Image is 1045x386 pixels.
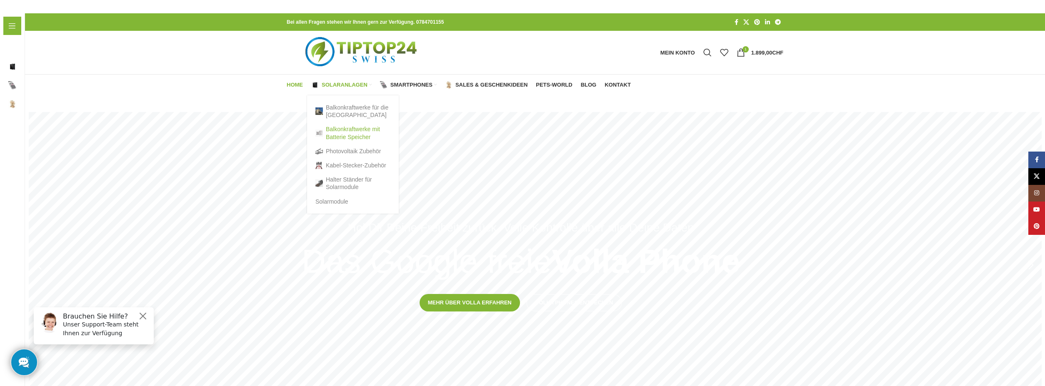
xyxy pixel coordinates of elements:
[36,12,122,20] h6: Brauchen Sie Hilfe?
[656,44,699,61] a: Mein Konto
[772,17,783,28] a: Telegram Social Link
[660,50,695,55] span: Mein Konto
[751,50,783,56] bdi: 1.899,00
[315,144,390,158] a: Photovoltaik Zubehör
[315,194,390,209] a: Solarmodule
[36,20,122,37] p: Unser Support-Team steht Ihnen zur Verfügung
[1028,152,1045,168] a: Facebook Social Link
[287,19,444,25] strong: Bei allen Fragen stehen wir Ihnen gern zur Verfügung. 0784701155
[29,255,50,276] div: Previous slide
[315,179,323,187] img: Halter Ständer für Solarmodule
[1028,168,1045,185] a: X Social Link
[741,17,752,28] a: X Social Link
[12,12,32,32] img: Customer service
[380,77,437,93] a: Smartphones
[1021,255,1042,276] div: Next slide
[322,82,367,88] span: Solaranlagen
[535,299,613,306] span: Volla Phones entdecken
[315,107,323,115] img: Balkonkraftwerke für die Schweiz
[315,100,390,122] a: Balkonkraftwerke für die [GEOGRAPHIC_DATA]
[380,81,387,89] img: Smartphones
[699,44,716,61] a: Suche
[111,10,121,20] button: Close
[347,219,694,237] div: Hol Dir Deine Freiheit zurück. Volle Kontrolle über alle Deine Daten
[552,243,740,280] strong: Volla Phone
[752,17,762,28] a: Pinterest Social Link
[287,31,438,74] img: Tiptop24 Nachhaltige & Faire Produkte
[287,49,438,55] a: Logo der Website
[1028,218,1045,235] a: Pinterest Social Link
[315,129,323,137] img: Balkonkraftwerke mit Batterie Speicher
[581,82,597,88] span: Blog
[716,44,732,61] div: Meine Wunschliste
[315,122,390,144] a: Balkonkraftwerke mit Batterie Speicher
[581,77,597,93] a: Blog
[287,82,303,88] span: Home
[526,294,622,311] a: Volla Phones entdecken
[302,242,740,281] h4: Das Google freie
[311,81,319,89] img: Solaranlagen
[315,172,390,194] a: Halter Ständer für Solarmodule
[605,82,631,88] span: Kontakt
[420,294,520,311] a: Mehr über Volla erfahren
[315,158,390,172] a: Kabel-Stecker-Zubehör
[742,46,749,52] span: 1
[428,299,512,306] span: Mehr über Volla erfahren
[315,147,323,155] img: Photovoltaik Zubehör
[315,162,323,169] img: Kabel-Stecker-Zubehör
[772,50,783,56] span: CHF
[445,77,527,93] a: Sales & Geschenkideen
[1028,202,1045,218] a: YouTube Social Link
[390,82,432,88] span: Smartphones
[762,17,772,28] a: LinkedIn Social Link
[311,77,372,93] a: Solaranlagen
[1028,185,1045,202] a: Instagram Social Link
[732,17,741,28] a: Facebook Social Link
[605,77,631,93] a: Kontakt
[287,77,303,93] a: Home
[282,77,635,93] div: Hauptnavigation
[732,44,787,61] a: 1 1.899,00CHF
[445,81,452,89] img: Sales & Geschenkideen
[536,77,572,93] a: Pets-World
[536,82,572,88] span: Pets-World
[455,82,527,88] span: Sales & Geschenkideen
